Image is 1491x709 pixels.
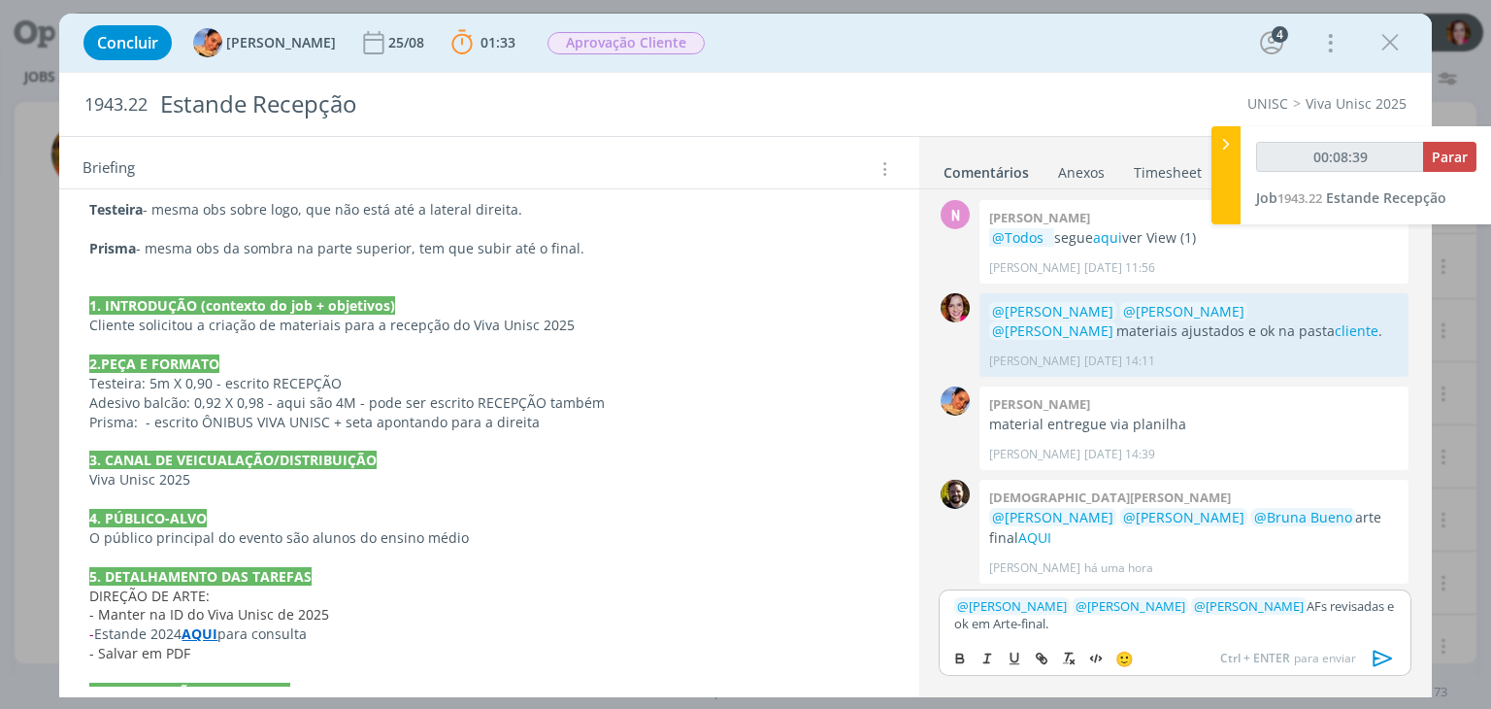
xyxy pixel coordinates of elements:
[89,239,888,258] p: - mesma obs da sombra na parte superior, tem que subir até o final.
[89,683,290,701] strong: 6. INFORMAÇÕES ADICIONAIS
[1247,94,1288,113] a: UNISC
[89,239,136,257] strong: Prisma
[957,597,1067,615] span: [PERSON_NAME]
[989,353,1080,370] p: [PERSON_NAME]
[989,209,1090,226] b: [PERSON_NAME]
[1076,597,1087,615] span: @
[1256,188,1446,207] a: Job1943.22Estande Recepção
[1058,163,1105,183] div: Anexos
[89,451,377,469] strong: 3. CANAL DE VEICUALAÇÃO/DISTRIBUIÇÃO
[182,625,217,643] a: AQUI
[89,528,888,548] p: O público principal do evento são alunos do ensino médio
[941,293,970,322] img: B
[989,559,1080,577] p: [PERSON_NAME]
[989,395,1090,413] b: [PERSON_NAME]
[989,259,1080,277] p: [PERSON_NAME]
[992,321,1113,340] span: @[PERSON_NAME]
[992,508,1113,526] span: @[PERSON_NAME]
[388,36,428,50] div: 25/08
[1306,94,1407,113] a: Viva Unisc 2025
[89,509,207,527] strong: 4. PÚBLICO-ALVO
[59,14,1431,697] div: dialog
[1123,302,1244,321] span: @[PERSON_NAME]
[1220,650,1294,667] span: Ctrl + ENTER
[89,393,888,413] p: Adesivo balcão: 0,92 X 0,98 - aqui são 4M - pode ser escrito RECEPÇÃO também
[547,32,705,54] span: Aprovação Cliente
[547,31,706,55] button: Aprovação Cliente
[1220,650,1356,667] span: para enviar
[193,28,222,57] img: L
[151,81,847,128] div: Estande Recepção
[1194,597,1206,615] span: @
[97,35,158,51] span: Concluir
[989,415,1399,434] p: material entregue via planilha
[89,200,143,219] strong: Testeira
[89,587,210,605] span: DIREÇÃO DE ARTE:
[1272,26,1288,43] div: 4
[1133,154,1203,183] a: Timesheet
[1277,189,1322,207] span: 1943.22
[1194,597,1304,615] span: [PERSON_NAME]
[1093,228,1122,247] a: aqui
[1110,647,1138,670] button: 🙂
[989,228,1399,248] p: segue ver View (1)
[89,625,888,644] p: para consulta
[1115,649,1134,668] span: 🙂
[1084,353,1155,370] span: [DATE] 14:11
[89,296,395,315] strong: 1. INTRODUÇÃO (contexto do job + objetivos)
[1254,508,1352,526] span: @Bruna Bueno
[89,316,888,335] p: Cliente solicitou a criação de materiais para a recepção do Viva Unisc 2025
[193,28,336,57] button: L[PERSON_NAME]
[447,27,520,58] button: 01:33
[989,446,1080,463] p: [PERSON_NAME]
[89,470,888,490] p: Viva Unisc 2025
[89,413,888,432] p: Prisma: - escrito ÔNIBUS VIVA UNISC + seta apontando para a direita
[89,374,888,393] p: Testeira: 5m X 0,90 - escrito RECEPÇÃO
[1084,446,1155,463] span: [DATE] 14:39
[992,228,1044,247] span: @Todos
[89,200,888,219] p: - mesma obs sobre logo, que não está até a lateral direita.
[957,597,969,615] span: @
[1084,259,1155,277] span: [DATE] 11:56
[1432,148,1468,166] span: Parar
[84,94,148,116] span: 1943.22
[89,625,94,643] span: -
[480,33,515,51] span: 01:33
[83,25,172,60] button: Concluir
[89,605,329,624] span: - Manter na ID do Viva Unisc de 2025
[989,489,1231,506] b: [DEMOGRAPHIC_DATA][PERSON_NAME]
[1423,142,1476,172] button: Parar
[89,644,190,662] span: - Salvar em PDF
[941,200,970,229] div: N
[89,567,312,586] strong: 5. DETALHAMENTO DAS TAREFAS
[1123,508,1244,526] span: @[PERSON_NAME]
[83,156,135,182] span: Briefing
[1084,559,1153,577] span: há uma hora
[941,480,970,509] img: C
[989,302,1399,342] p: materiais ajustados e ok na pasta .
[1335,321,1378,340] a: cliente
[943,154,1030,183] a: Comentários
[89,354,219,373] strong: 2.PEÇA E FORMATO
[954,597,1395,633] p: AFs revisadas e ok em Arte-final.
[1018,528,1051,547] a: AQUI
[226,36,336,50] span: [PERSON_NAME]
[1076,597,1185,615] span: [PERSON_NAME]
[941,387,970,416] img: L
[992,302,1113,321] span: @[PERSON_NAME]
[1256,27,1287,58] button: 4
[989,508,1399,548] p: arte final
[94,625,182,643] span: Estande 2024
[1326,188,1446,207] span: Estande Recepção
